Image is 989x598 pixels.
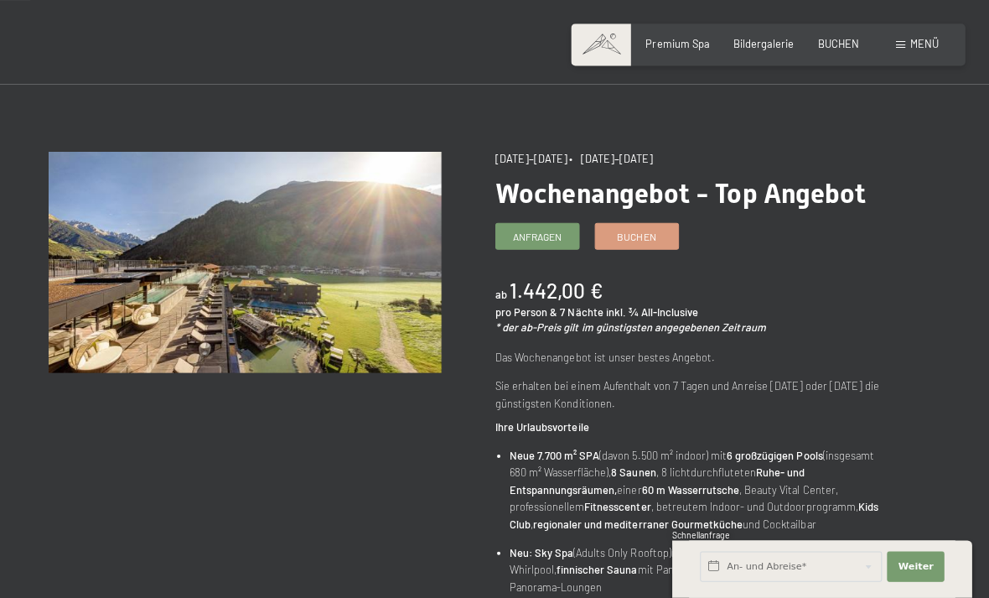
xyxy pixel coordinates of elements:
strong: Neue 7.700 m² SPA [509,450,598,463]
strong: Neu: Sky Spa [509,546,572,559]
strong: 6 großzügigen Pools [725,450,821,463]
a: Bildergalerie [732,40,792,54]
a: BUCHEN [816,40,857,54]
img: Wochenangebot - Top Angebot [50,154,441,374]
span: Menü [907,40,935,54]
span: Weiter [895,560,930,574]
b: 1.442,00 € [509,280,601,304]
p: Sie erhalten bei einem Aufenthalt von 7 Tagen und Anreise [DATE] oder [DATE] die günstigsten Kond... [495,378,885,413]
p: Das Wochenangebot ist unser bestes Angebot. [495,351,885,367]
span: Schnellanfrage [671,531,728,541]
span: ab [495,289,506,303]
li: (Adults Only Rooftop) (31 °C), Hot Whirlpool, mit Panoramablick, Sky Bar mit Terrasse sowie Sky P... [509,544,885,595]
span: Anfragen [512,231,561,246]
a: Buchen [594,226,676,251]
span: • [DATE]–[DATE] [568,154,651,168]
strong: Ruhe- und Entspannungsräumen, [509,466,803,497]
span: Wochenangebot - Top Angebot [495,179,863,211]
span: 7 Nächte [559,307,602,320]
button: Weiter [884,552,941,582]
a: Anfragen [495,226,577,251]
span: pro Person & [495,307,557,320]
li: (davon 5.500 m² indoor) mit (insgesamt 680 m² Wasserfläche), , 8 lichtdurchfluteten einer , Beaut... [509,448,885,533]
strong: mit 23 m Infinity Sky Pool [670,546,790,559]
strong: finnischer Sauna [556,563,636,576]
strong: Fitnesscenter [583,501,650,514]
span: [DATE]–[DATE] [495,154,567,168]
strong: 8 Saunen [610,466,655,480]
span: Buchen [616,231,655,246]
span: inkl. ¾ All-Inclusive [604,307,696,320]
a: Premium Spa [645,40,708,54]
strong: regionaler und mediterraner Gourmetküche [532,517,741,531]
em: * der ab-Preis gilt im günstigsten angegebenen Zeitraum [495,322,764,335]
strong: Ihre Urlaubsvorteile [495,421,588,434]
strong: 60 m Wasserrutsche [640,484,738,497]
